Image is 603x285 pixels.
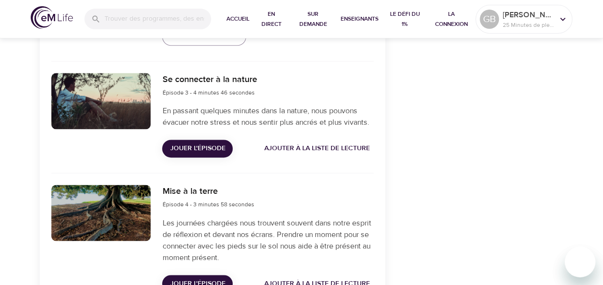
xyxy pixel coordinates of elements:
span: Épisode 4 - 3 minutes 58 secondes [162,201,254,208]
button: Jouer l'épisode [162,140,233,157]
span: Jouer l'épisode [170,142,225,154]
input: Trouver des programmes, des enseignants, etc... [105,9,211,29]
span: Accueil [226,14,249,24]
h6: Mise à la terre [162,185,254,199]
button: Ajouter à la liste de lecture [260,140,374,157]
img: logo [31,6,73,29]
p: En passant quelques minutes dans la nature, nous pouvons évacuer notre stress et nous sentir plus... [162,105,373,128]
span: Enseignants [341,14,378,24]
span: Le défi du 1% [386,9,424,29]
span: Sur demande [293,9,333,29]
p: [PERSON_NAME] [503,9,554,21]
p: 25 Minutes de pleine conscience [503,21,554,29]
iframe: Bouton de lancement de la fenêtre de messagerie [565,247,595,277]
span: Ajouter à la liste de lecture [264,142,370,154]
span: Épisode 3 - 4 minutes 46 secondes [162,89,254,96]
div: GB [480,10,499,29]
span: La Connexion [431,9,472,29]
span: En direct [257,9,285,29]
p: Les journées chargées nous trouvent souvent dans notre esprit de réflexion et devant nos écrans. ... [162,217,373,263]
h6: Se connecter à la nature [162,73,257,87]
